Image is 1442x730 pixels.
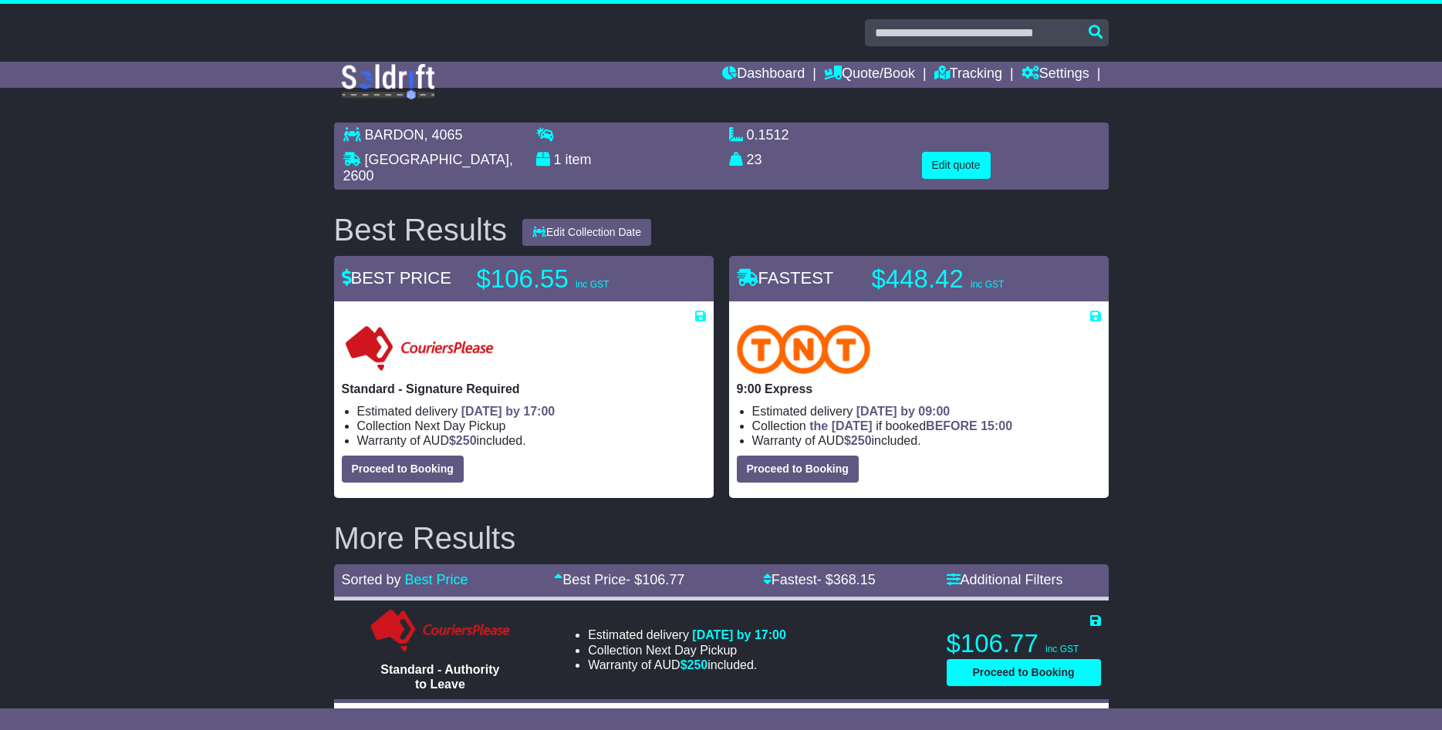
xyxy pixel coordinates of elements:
span: BARDON [365,127,424,143]
span: Next Day Pickup [646,644,737,657]
p: $106.77 [947,628,1101,659]
span: inc GST [971,279,1004,290]
span: inc GST [576,279,609,290]
li: Estimated delivery [357,404,706,419]
li: Warranty of AUD included. [588,658,786,672]
span: 23 [747,152,762,167]
img: Couriers Please: Standard - Authority to Leave [367,608,513,654]
span: BEFORE [926,419,978,432]
span: Next Day Pickup [414,419,505,432]
button: Edit quote [922,152,991,179]
a: Best Price [405,572,468,587]
span: 250 [851,434,872,447]
span: 1 [554,152,562,167]
span: - $ [817,572,876,587]
a: Additional Filters [947,572,1063,587]
span: [DATE] by 17:00 [461,405,556,418]
a: Settings [1022,62,1089,88]
button: Proceed to Booking [737,456,859,483]
span: if booked [809,419,1012,432]
a: Best Price- $106.77 [554,572,684,587]
span: 250 [456,434,477,447]
button: Edit Collection Date [522,219,651,246]
p: Standard - Signature Required [342,382,706,396]
a: Tracking [934,62,1002,88]
span: inc GST [1045,644,1079,654]
img: Couriers Please: Standard - Signature Required [342,325,497,374]
li: Collection [752,419,1101,433]
button: Proceed to Booking [342,456,464,483]
span: [DATE] by 17:00 [692,628,786,641]
p: 9:00 Express [737,382,1101,396]
span: , 2600 [343,152,513,184]
a: Fastest- $368.15 [763,572,876,587]
h2: More Results [334,521,1109,555]
div: Best Results [326,213,515,247]
span: Standard - Authority to Leave [380,663,499,691]
span: FASTEST [737,268,834,288]
span: 368.15 [833,572,876,587]
span: 250 [687,658,708,671]
li: Collection [357,419,706,433]
a: Quote/Book [824,62,915,88]
span: item [566,152,592,167]
a: Dashboard [722,62,805,88]
span: 106.77 [642,572,684,587]
span: BEST PRICE [342,268,451,288]
li: Collection [588,643,786,658]
span: - $ [626,572,684,587]
span: $ [680,658,708,671]
li: Estimated delivery [752,404,1101,419]
img: TNT Domestic: 9:00 Express [737,325,871,374]
span: 15:00 [981,419,1012,432]
span: , 4065 [424,127,463,143]
span: [GEOGRAPHIC_DATA] [365,152,509,167]
span: Sorted by [342,572,401,587]
p: $106.55 [477,264,670,294]
li: Warranty of AUD included. [357,433,706,448]
p: $448.42 [872,264,1065,294]
li: Estimated delivery [588,627,786,642]
span: 0.1512 [747,127,789,143]
span: $ [449,434,477,447]
span: [DATE] by 09:00 [856,405,951,418]
button: Proceed to Booking [947,659,1101,686]
li: Warranty of AUD included. [752,433,1101,448]
span: $ [844,434,872,447]
span: the [DATE] [809,419,872,432]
